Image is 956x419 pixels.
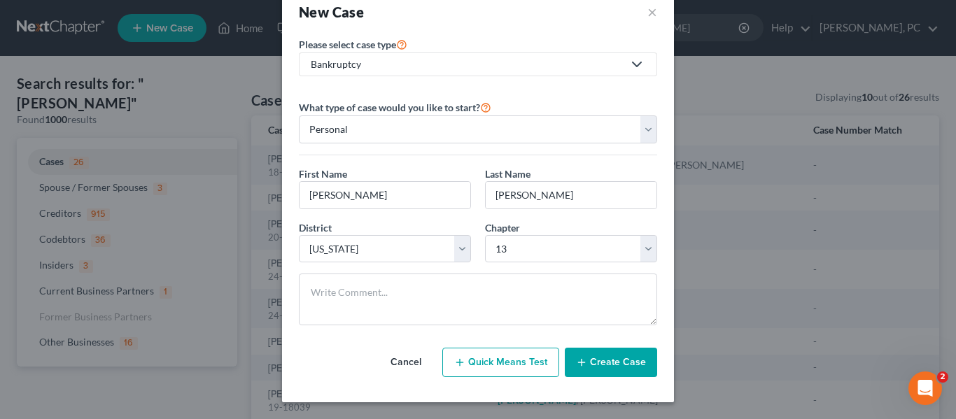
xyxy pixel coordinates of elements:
[299,3,364,20] strong: New Case
[565,348,657,377] button: Create Case
[486,182,656,208] input: Enter Last Name
[908,371,942,405] iframe: Intercom live chat
[300,182,470,208] input: Enter First Name
[647,2,657,22] button: ×
[375,348,437,376] button: Cancel
[442,348,559,377] button: Quick Means Test
[299,99,491,115] label: What type of case would you like to start?
[311,57,623,71] div: Bankruptcy
[299,222,332,234] span: District
[299,38,396,50] span: Please select case type
[299,168,347,180] span: First Name
[485,168,530,180] span: Last Name
[485,222,520,234] span: Chapter
[937,371,948,383] span: 2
